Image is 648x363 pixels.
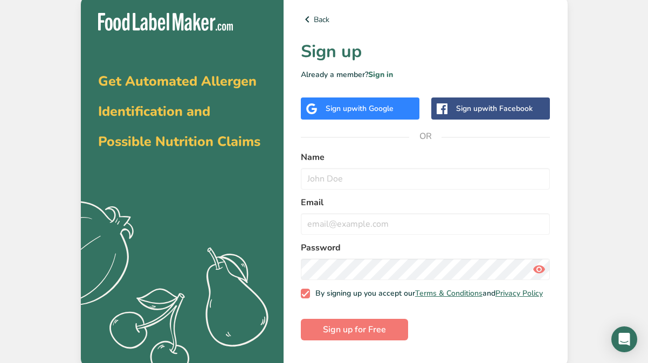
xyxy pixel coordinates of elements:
div: Sign up [326,103,394,114]
div: Sign up [456,103,533,114]
span: Get Automated Allergen Identification and Possible Nutrition Claims [98,72,260,151]
input: John Doe [301,168,550,190]
span: By signing up you accept our and [310,289,543,298]
button: Sign up for Free [301,319,408,340]
span: with Google [351,103,394,114]
input: email@example.com [301,213,550,235]
label: Name [301,151,550,164]
img: Food Label Maker [98,13,233,31]
div: Open Intercom Messenger [611,326,637,352]
a: Terms & Conditions [415,288,482,298]
label: Email [301,196,550,209]
a: Sign in [368,69,393,80]
span: Sign up for Free [323,323,386,336]
label: Password [301,241,550,254]
a: Back [301,13,550,26]
h1: Sign up [301,39,550,65]
span: OR [409,120,442,152]
a: Privacy Policy [495,288,543,298]
p: Already a member? [301,69,550,80]
span: with Facebook [482,103,533,114]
